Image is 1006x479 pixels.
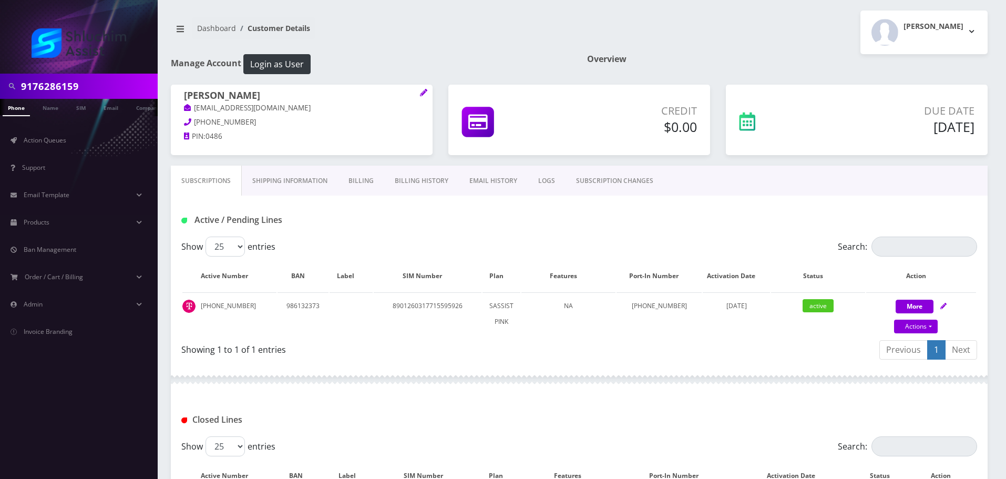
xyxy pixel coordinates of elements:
[32,28,126,58] img: Shluchim Assist
[24,327,73,336] span: Invoice Branding
[131,99,166,115] a: Company
[37,99,64,115] a: Name
[243,54,311,74] button: Login as User
[241,57,311,69] a: Login as User
[330,261,373,291] th: Label: activate to sort column ascending
[242,166,338,196] a: Shipping Information
[528,166,566,196] a: LOGS
[871,436,977,456] input: Search:
[860,11,988,54] button: [PERSON_NAME]
[24,245,76,254] span: Ban Management
[71,99,91,115] a: SIM
[21,76,155,96] input: Search in Company
[182,261,276,291] th: Active Number: activate to sort column ascending
[184,90,419,103] h1: [PERSON_NAME]
[617,261,702,291] th: Port-In Number: activate to sort column ascending
[703,261,770,291] th: Activation Date: activate to sort column ascending
[823,103,974,119] p: Due Date
[24,300,43,309] span: Admin
[894,320,938,333] a: Actions
[24,218,49,227] span: Products
[181,415,436,425] h1: Closed Lines
[803,299,834,312] span: active
[459,166,528,196] a: EMAIL HISTORY
[206,237,245,257] select: Showentries
[927,340,946,360] a: 1
[838,237,977,257] label: Search:
[206,131,222,141] span: 0486
[521,261,615,291] th: Features: activate to sort column ascending
[483,261,520,291] th: Plan: activate to sort column ascending
[184,103,311,114] a: [EMAIL_ADDRESS][DOMAIN_NAME]
[98,99,124,115] a: Email
[838,436,977,456] label: Search:
[182,300,196,313] img: t_img.png
[3,99,30,116] a: Phone
[206,436,245,456] select: Showentries
[566,166,664,196] a: SUBSCRIPTION CHANGES
[171,166,242,196] a: Subscriptions
[194,117,256,127] span: [PHONE_NUMBER]
[879,340,928,360] a: Previous
[181,436,275,456] label: Show entries
[181,237,275,257] label: Show entries
[25,272,83,281] span: Order / Cart / Billing
[22,163,45,172] span: Support
[374,292,481,335] td: 8901260317715595926
[24,136,66,145] span: Action Queues
[278,292,329,335] td: 986132373
[587,54,988,64] h1: Overview
[823,119,974,135] h5: [DATE]
[726,301,747,310] span: [DATE]
[24,190,69,199] span: Email Template
[181,215,436,225] h1: Active / Pending Lines
[338,166,384,196] a: Billing
[945,340,977,360] a: Next
[521,292,615,335] td: NA
[904,22,963,31] h2: [PERSON_NAME]
[184,131,206,142] a: PIN:
[566,119,697,135] h5: $0.00
[182,292,276,335] td: [PHONE_NUMBER]
[278,261,329,291] th: BAN: activate to sort column ascending
[181,339,571,356] div: Showing 1 to 1 of 1 entries
[566,103,697,119] p: Credit
[866,261,976,291] th: Action: activate to sort column ascending
[171,17,571,47] nav: breadcrumb
[771,261,865,291] th: Status: activate to sort column ascending
[871,237,977,257] input: Search:
[181,417,187,423] img: Closed Lines
[197,23,236,33] a: Dashboard
[483,292,520,335] td: SASSIST PINK
[617,292,702,335] td: [PHONE_NUMBER]
[384,166,459,196] a: Billing History
[171,54,571,74] h1: Manage Account
[896,300,933,313] button: More
[181,218,187,223] img: Active / Pending Lines
[236,23,310,34] li: Customer Details
[374,261,481,291] th: SIM Number: activate to sort column ascending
